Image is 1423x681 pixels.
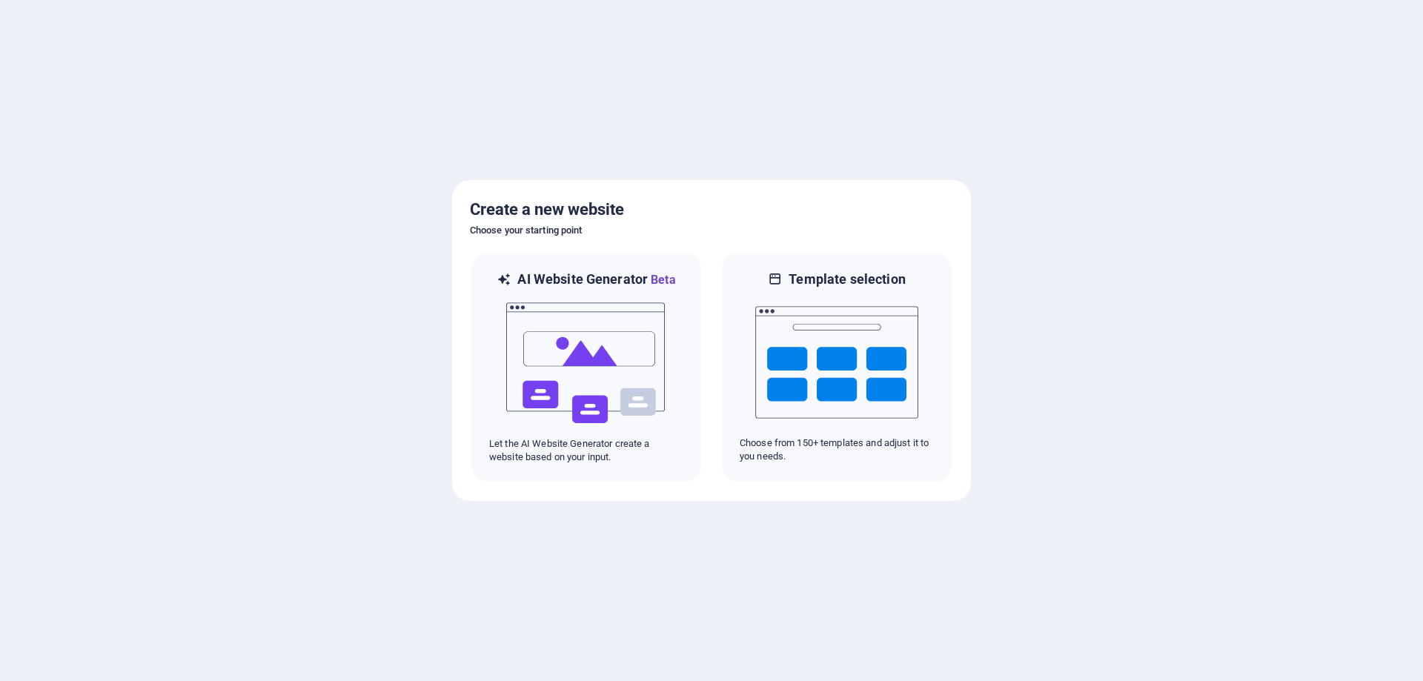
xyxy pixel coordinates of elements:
[648,273,676,287] span: Beta
[505,289,668,437] img: ai
[489,437,683,464] p: Let the AI Website Generator create a website based on your input.
[470,251,703,483] div: AI Website GeneratorBetaaiLet the AI Website Generator create a website based on your input.
[720,251,953,483] div: Template selectionChoose from 150+ templates and adjust it to you needs.
[470,222,953,239] h6: Choose your starting point
[470,198,953,222] h5: Create a new website
[789,270,905,288] h6: Template selection
[517,270,675,289] h6: AI Website Generator
[740,436,934,463] p: Choose from 150+ templates and adjust it to you needs.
